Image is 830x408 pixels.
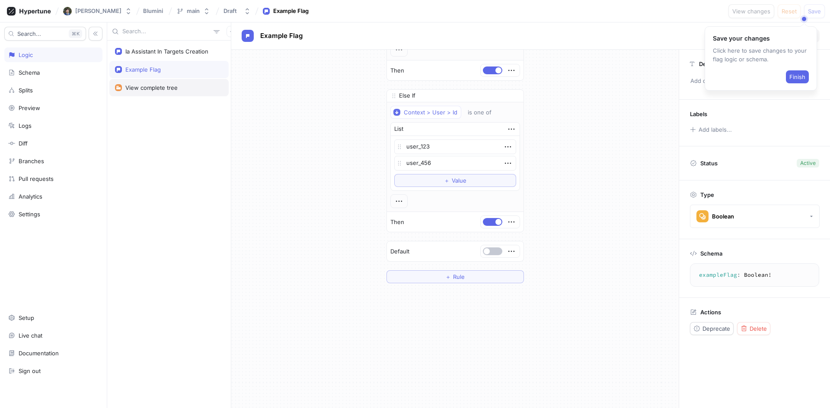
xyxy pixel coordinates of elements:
[187,7,200,15] div: main
[125,66,161,73] div: Example Flag
[173,4,214,18] button: main
[687,124,734,135] button: Add labels...
[60,3,135,19] button: User[PERSON_NAME]
[394,139,516,154] textarea: user_123
[19,69,40,76] div: Schema
[452,178,466,183] span: Value
[732,9,770,14] span: View changes
[19,51,33,58] div: Logic
[444,178,450,183] span: ＋
[690,111,707,117] p: Labels
[17,31,41,36] span: Search...
[789,74,805,79] span: Finish
[694,267,815,283] textarea: exampleFlag: Boolean!
[737,322,770,335] button: Delete
[700,191,714,198] p: Type
[399,92,415,100] p: Else If
[273,7,309,16] div: Example Flag
[690,322,734,335] button: Deprecate
[778,4,801,18] button: Reset
[713,46,809,63] p: Click here to save changes to your flag logic or schema.
[63,7,72,16] img: User
[19,87,33,94] div: Splits
[19,367,41,374] div: Sign out
[445,274,451,279] span: ＋
[702,326,730,331] span: Deprecate
[712,213,734,220] div: Boolean
[122,27,210,36] input: Search...
[19,193,42,200] div: Analytics
[700,157,718,169] p: Status
[75,7,121,15] div: [PERSON_NAME]
[19,314,34,321] div: Setup
[750,326,767,331] span: Delete
[686,74,823,89] p: Add description...
[394,156,516,171] textarea: user_456
[19,158,44,164] div: Branches
[453,274,465,279] span: Rule
[800,159,816,167] div: Active
[4,27,86,41] button: Search...K
[390,247,409,256] p: Default
[19,350,59,357] div: Documentation
[690,205,820,228] button: Boolean
[125,84,178,91] div: View complete tree
[728,4,774,18] button: View changes
[394,174,516,187] button: ＋Value
[786,70,809,83] button: Finish
[19,122,32,129] div: Logs
[404,109,457,116] div: Context > User > Id
[223,7,237,15] div: Draft
[390,106,461,119] button: Context > User > Id
[19,332,42,339] div: Live chat
[394,125,403,133] div: List
[713,34,809,43] p: Save your changes
[69,29,82,38] div: K
[782,9,797,14] span: Reset
[19,211,40,218] div: Settings
[699,60,730,67] p: Description
[4,346,102,361] a: Documentation
[19,175,54,182] div: Pull requests
[700,250,722,257] p: Schema
[220,4,254,18] button: Draft
[260,32,303,39] span: Example Flag
[464,106,504,119] button: is one of
[468,109,492,116] div: is one of
[804,4,825,18] button: Save
[125,48,208,55] div: Ia Assistant In Targets Creation
[390,66,404,75] p: Then
[700,309,721,316] p: Actions
[808,9,821,14] span: Save
[386,270,524,283] button: ＋Rule
[19,140,28,147] div: Diff
[19,104,40,111] div: Preview
[143,8,163,14] span: Blumini
[390,218,404,227] p: Then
